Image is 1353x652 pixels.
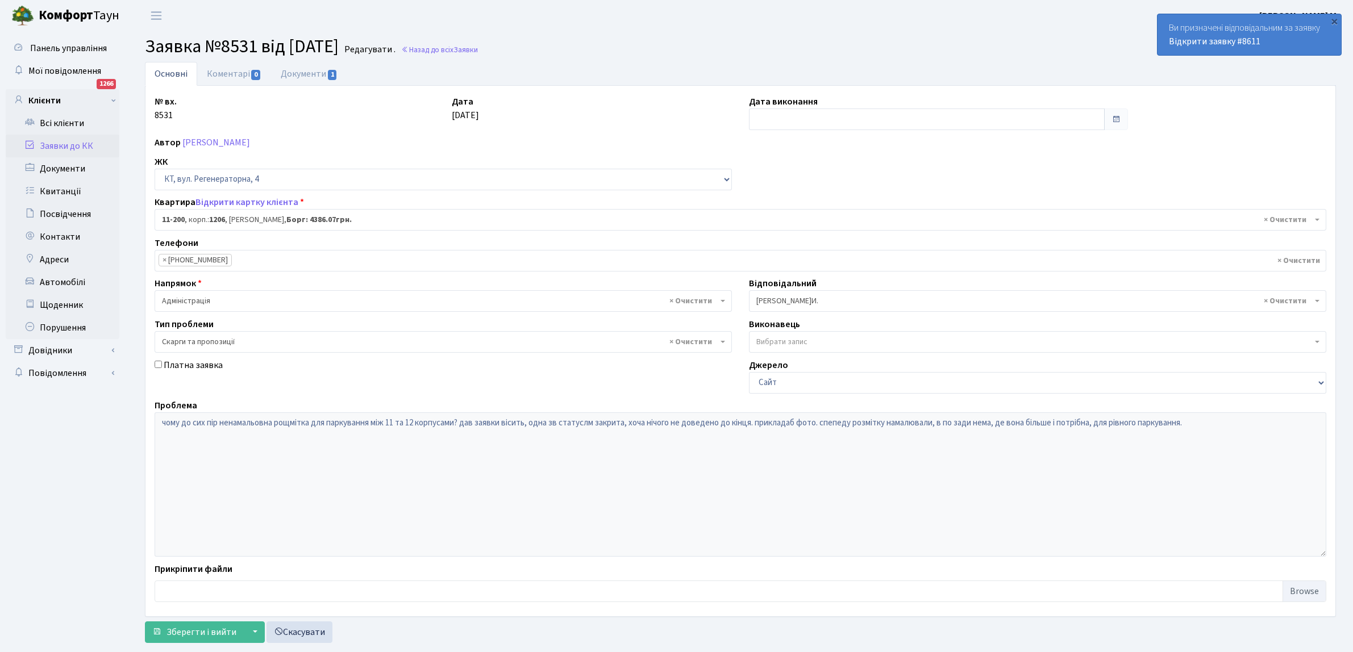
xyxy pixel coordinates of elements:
[155,209,1326,231] span: <b>11-200</b>, корп.: <b>1206</b>, Тосхопоран Оксана Василівна, <b>Борг: 4386.07грн.</b>
[756,295,1312,307] span: Шурубалко В.И.
[1259,10,1339,22] b: [PERSON_NAME] М.
[162,214,185,225] b: 11-200
[97,79,116,89] div: 1266
[6,157,119,180] a: Документи
[195,196,298,208] a: Відкрити картку клієнта
[164,358,223,372] label: Платна заявка
[155,317,214,331] label: Тип проблеми
[1277,255,1320,266] span: Видалити всі елементи
[443,95,740,130] div: [DATE]
[162,336,718,348] span: Скарги та пропозиції
[159,254,232,266] li: 050-085-47-95
[286,214,352,225] b: Борг: 4386.07грн.
[452,95,473,108] label: Дата
[251,70,260,80] span: 0
[6,316,119,339] a: Порушення
[145,621,244,643] button: Зберегти і вийти
[142,6,170,25] button: Переключити навігацію
[209,214,225,225] b: 1206
[155,290,732,312] span: Адміністрація
[155,195,304,209] label: Квартира
[155,155,168,169] label: ЖК
[1329,15,1340,27] div: ×
[162,214,1312,225] span: <b>11-200</b>, корп.: <b>1206</b>, Тосхопоран Оксана Василівна, <b>Борг: 4386.07грн.</b>
[39,6,93,24] b: Комфорт
[6,112,119,135] a: Всі клієнти
[267,621,332,643] a: Скасувати
[39,6,119,26] span: Таун
[749,358,788,372] label: Джерело
[6,225,119,248] a: Контакти
[6,89,119,112] a: Клієнти
[1158,14,1341,55] div: Ви призначені відповідальним за заявку
[342,44,396,55] small: Редагувати .
[749,277,817,290] label: Відповідальний
[146,95,443,130] div: 8531
[749,290,1326,312] span: Шурубалко В.И.
[155,399,197,412] label: Проблема
[197,62,271,86] a: Коментарі
[155,331,732,353] span: Скарги та пропозиції
[453,44,478,55] span: Заявки
[6,203,119,225] a: Посвідчення
[1264,295,1306,307] span: Видалити всі елементи
[6,271,119,294] a: Автомобілі
[6,339,119,362] a: Довідники
[6,180,119,203] a: Квитанції
[6,135,119,157] a: Заявки до КК
[401,44,478,55] a: Назад до всіхЗаявки
[756,336,807,348] span: Вибрати запис
[1169,35,1260,48] a: Відкрити заявку #8611
[155,562,232,576] label: Прикріпити файли
[6,60,119,82] a: Мої повідомлення1266
[155,95,177,108] label: № вх.
[669,295,712,307] span: Видалити всі елементи
[30,42,107,55] span: Панель управління
[749,95,818,108] label: Дата виконання
[182,136,250,149] a: [PERSON_NAME]
[6,362,119,384] a: Повідомлення
[669,336,712,348] span: Видалити всі елементи
[271,62,347,86] a: Документи
[145,62,197,86] a: Основні
[328,70,337,80] span: 1
[155,277,202,290] label: Напрямок
[155,136,181,149] label: Автор
[11,5,34,27] img: logo.png
[163,254,166,266] span: ×
[155,412,1326,557] textarea: чому до сих пір ненамальовна рощмітка для паркування між 11 та 12 корпусами? дав заявки вісить, о...
[1259,9,1339,23] a: [PERSON_NAME] М.
[6,248,119,271] a: Адреси
[166,626,236,638] span: Зберегти і вийти
[145,34,339,60] span: Заявка №8531 від [DATE]
[1264,214,1306,225] span: Видалити всі елементи
[162,295,718,307] span: Адміністрація
[6,37,119,60] a: Панель управління
[155,236,198,250] label: Телефони
[6,294,119,316] a: Щоденник
[28,65,101,77] span: Мої повідомлення
[749,317,800,331] label: Виконавець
